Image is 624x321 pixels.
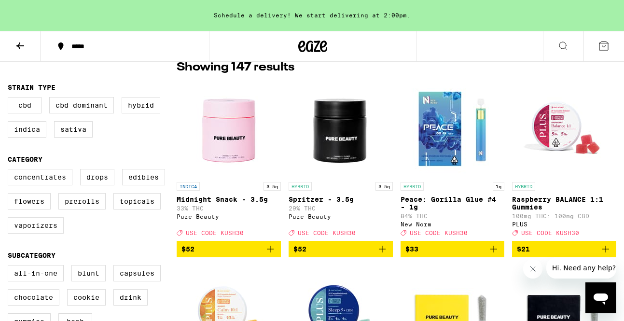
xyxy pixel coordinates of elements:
label: CBD [8,97,42,113]
p: Peace: Gorilla Glue #4 - 1g [401,195,505,211]
label: Sativa [54,121,93,138]
button: Add to bag [289,241,393,257]
legend: Subcategory [8,251,55,259]
div: PLUS [512,221,616,227]
label: Prerolls [58,193,106,209]
label: Indica [8,121,46,138]
iframe: Message from company [546,257,616,279]
legend: Strain Type [8,84,55,91]
p: 29% THC [289,205,393,211]
p: HYBRID [401,182,424,191]
iframe: Close message [523,259,542,279]
p: HYBRID [512,182,535,191]
p: 33% THC [177,205,281,211]
a: Open page for Peace: Gorilla Glue #4 - 1g from New Norm [401,81,505,241]
span: USE CODE KUSH30 [298,230,356,236]
legend: Category [8,155,42,163]
label: Topicals [113,193,161,209]
label: Drops [80,169,114,185]
a: Open page for Spritzer - 3.5g from Pure Beauty [289,81,393,241]
div: New Norm [401,221,505,227]
iframe: Button to launch messaging window [585,282,616,313]
p: 84% THC [401,213,505,219]
img: Pure Beauty - Spritzer - 3.5g [292,81,389,177]
span: USE CODE KUSH30 [186,230,244,236]
label: Cookie [67,289,106,306]
img: PLUS - Raspberry BALANCE 1:1 Gummies [516,81,612,177]
label: Chocolate [8,289,59,306]
span: $52 [181,245,194,253]
span: USE CODE KUSH30 [410,230,468,236]
label: Drink [113,289,148,306]
div: Pure Beauty [177,213,281,220]
div: Pure Beauty [289,213,393,220]
label: Flowers [8,193,51,209]
p: Raspberry BALANCE 1:1 Gummies [512,195,616,211]
label: Edibles [122,169,165,185]
a: Open page for Raspberry BALANCE 1:1 Gummies from PLUS [512,81,616,241]
p: 3.5g [263,182,281,191]
span: USE CODE KUSH30 [521,230,579,236]
img: Pure Beauty - Midnight Snack - 3.5g [180,81,277,177]
img: New Norm - Peace: Gorilla Glue #4 - 1g [404,81,500,177]
label: Concentrates [8,169,72,185]
label: Hybrid [122,97,160,113]
p: Spritzer - 3.5g [289,195,393,203]
p: Midnight Snack - 3.5g [177,195,281,203]
p: Showing 147 results [177,59,294,76]
label: Vaporizers [8,217,64,234]
p: HYBRID [289,182,312,191]
p: 3.5g [375,182,393,191]
span: $21 [517,245,530,253]
label: Blunt [71,265,106,281]
label: Capsules [113,265,161,281]
span: $52 [293,245,306,253]
p: 100mg THC: 100mg CBD [512,213,616,219]
button: Add to bag [512,241,616,257]
p: INDICA [177,182,200,191]
span: $33 [405,245,418,253]
p: 1g [493,182,504,191]
label: All-In-One [8,265,64,281]
label: CBD Dominant [49,97,114,113]
a: Open page for Midnight Snack - 3.5g from Pure Beauty [177,81,281,241]
button: Add to bag [177,241,281,257]
button: Add to bag [401,241,505,257]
